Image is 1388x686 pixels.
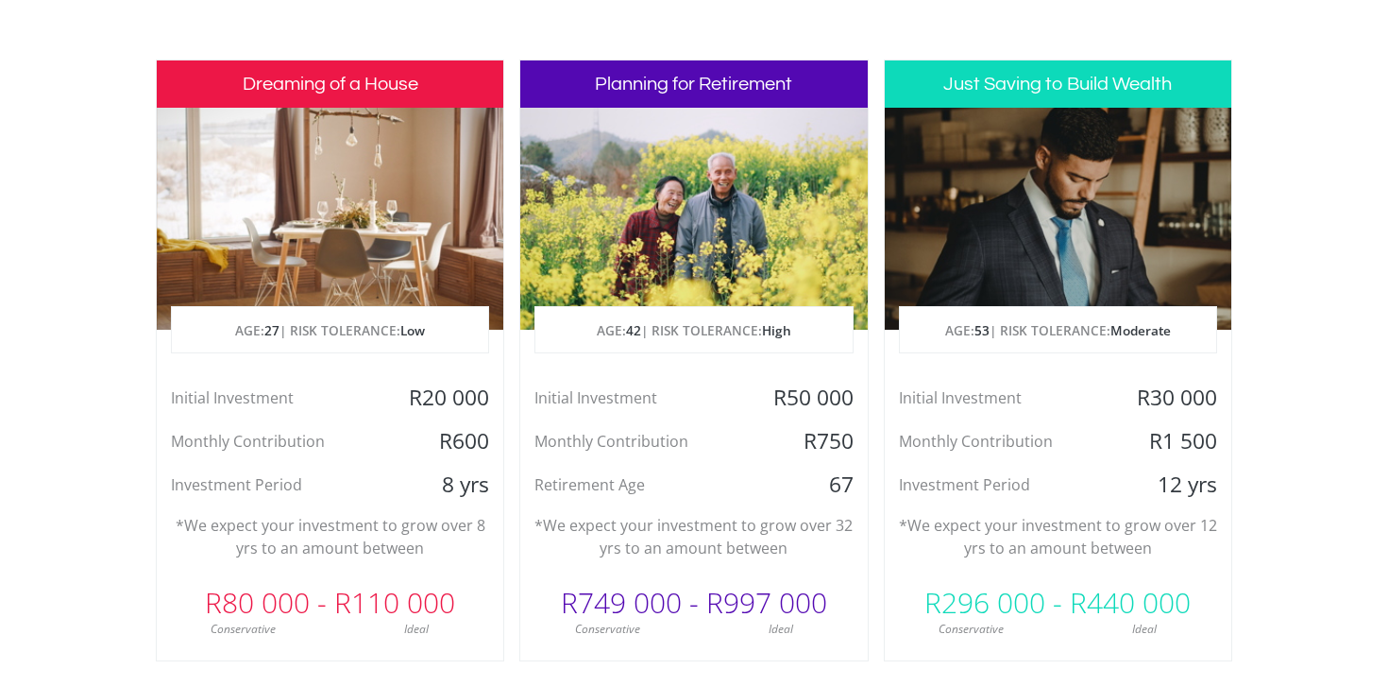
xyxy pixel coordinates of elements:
p: *We expect your investment to grow over 32 yrs to an amount between [534,514,853,559]
span: 53 [974,321,990,339]
div: Initial Investment [520,384,752,412]
div: Conservative [157,621,330,638]
p: AGE: | RISK TOLERANCE: [900,307,1216,354]
div: Investment Period [157,471,388,499]
div: 67 [752,471,867,499]
div: 12 yrs [1116,471,1231,499]
div: R1 500 [1116,427,1231,455]
div: Retirement Age [520,471,752,499]
h3: Just Saving to Build Wealth [885,60,1231,108]
div: Investment Period [885,471,1116,499]
div: Ideal [1058,621,1231,638]
div: Ideal [330,621,504,638]
div: R750 [752,427,867,455]
h3: Planning for Retirement [520,60,867,108]
p: *We expect your investment to grow over 12 yrs to an amount between [899,514,1217,559]
div: Initial Investment [157,384,388,412]
div: Monthly Contribution [885,427,1116,455]
span: High [762,321,791,339]
div: R600 [388,427,503,455]
div: R50 000 [752,384,867,412]
span: 42 [626,321,641,339]
div: Monthly Contribution [520,427,752,455]
div: Conservative [885,621,1058,638]
span: Low [400,321,425,339]
div: Conservative [520,621,694,638]
div: R749 000 - R997 000 [520,575,867,631]
div: Ideal [694,621,868,638]
h3: Dreaming of a House [157,60,503,108]
div: 8 yrs [388,471,503,499]
div: Monthly Contribution [157,427,388,455]
p: *We expect your investment to grow over 8 yrs to an amount between [171,514,489,559]
span: 27 [264,321,279,339]
p: AGE: | RISK TOLERANCE: [535,307,852,354]
span: Moderate [1110,321,1171,339]
div: R20 000 [388,384,503,412]
div: R80 000 - R110 000 [157,575,503,631]
div: Initial Investment [885,384,1116,412]
div: R30 000 [1116,384,1231,412]
div: R296 000 - R440 000 [885,575,1231,631]
p: AGE: | RISK TOLERANCE: [172,307,488,354]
